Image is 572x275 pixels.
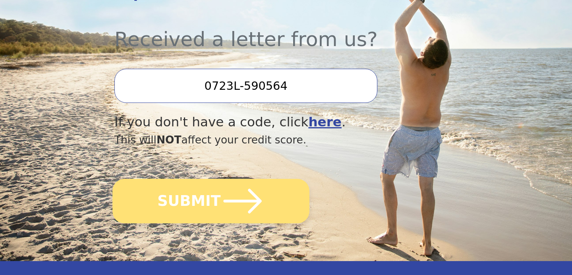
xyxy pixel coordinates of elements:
[308,114,342,130] a: here
[114,6,406,54] div: Received a letter from us?
[112,179,309,223] button: SUBMIT
[114,112,406,132] div: If you don't have a code, click .
[114,132,406,148] div: This will affect your credit score.
[114,69,377,103] input: Enter your Offer Code:
[157,134,182,146] span: NOT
